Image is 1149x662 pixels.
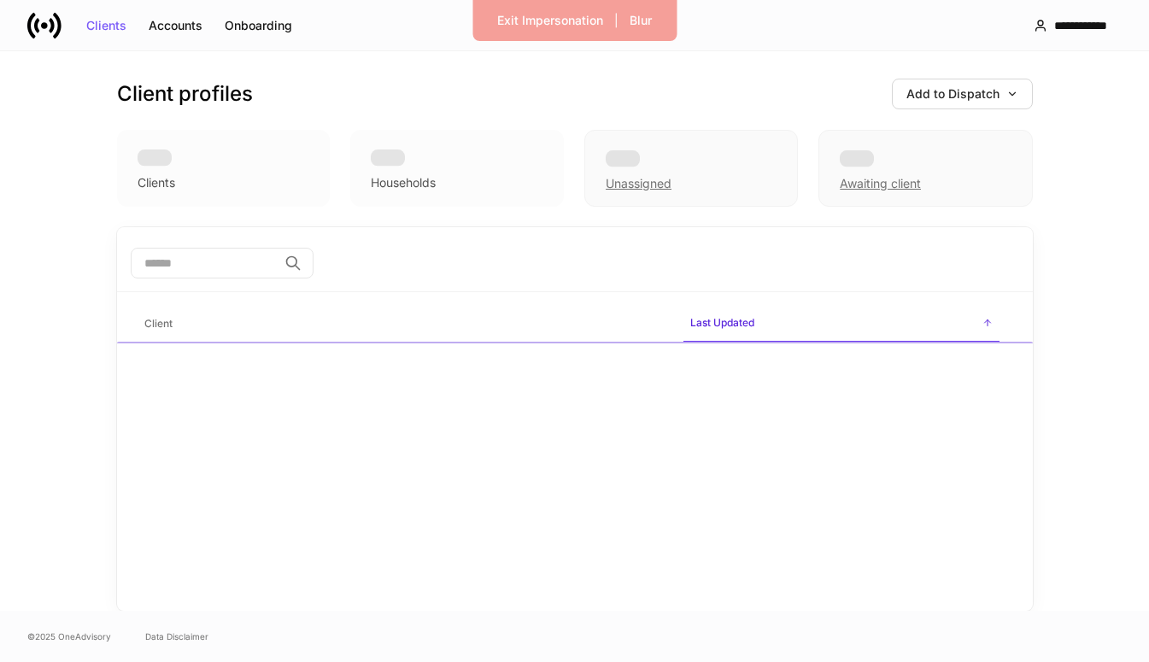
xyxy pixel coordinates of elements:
div: Households [371,174,436,191]
button: Clients [75,12,138,39]
div: Awaiting client [840,175,921,192]
button: Blur [618,7,663,34]
div: Exit Impersonation [497,15,603,26]
span: Last Updated [683,306,1000,343]
span: © 2025 OneAdvisory [27,630,111,643]
div: Unassigned [606,175,671,192]
div: Clients [138,174,175,191]
a: Data Disclaimer [145,630,208,643]
button: Onboarding [214,12,303,39]
h6: Client [144,315,173,331]
button: Exit Impersonation [486,7,614,34]
div: Clients [86,20,126,32]
div: Onboarding [225,20,292,32]
h3: Client profiles [117,80,253,108]
h6: Last Updated [690,314,754,331]
button: Accounts [138,12,214,39]
div: Add to Dispatch [906,88,1018,100]
div: Unassigned [584,130,798,207]
div: Blur [630,15,652,26]
button: Add to Dispatch [892,79,1033,109]
div: Awaiting client [818,130,1032,207]
span: Client [138,307,670,342]
div: Accounts [149,20,202,32]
